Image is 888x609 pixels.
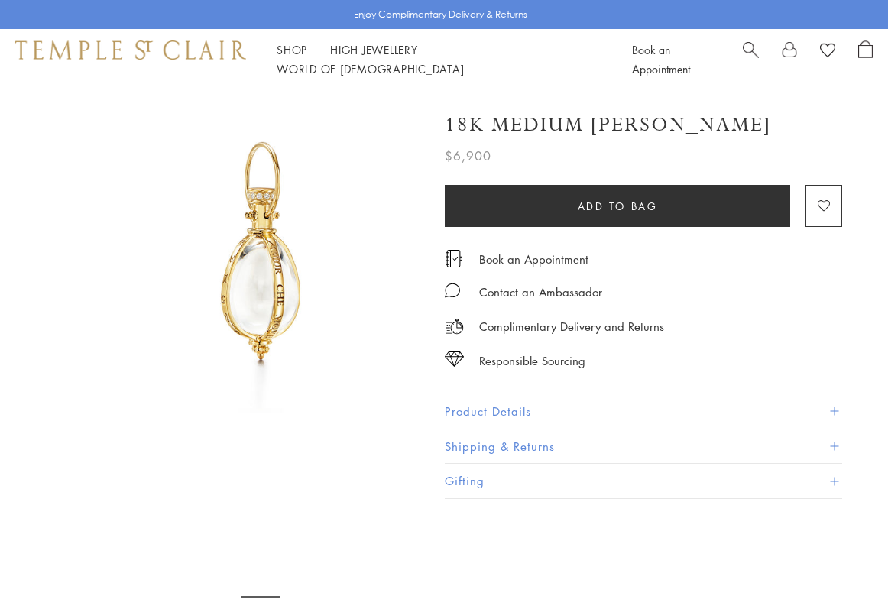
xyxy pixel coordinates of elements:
[277,40,598,79] nav: Main navigation
[445,146,491,166] span: $6,900
[820,40,835,63] a: View Wishlist
[330,42,418,57] a: High JewelleryHigh Jewellery
[479,283,602,302] div: Contact an Ambassador
[445,250,463,267] img: icon_appointment.svg
[445,394,842,429] button: Product Details
[354,7,527,22] p: Enjoy Complimentary Delivery & Returns
[632,42,690,76] a: Book an Appointment
[15,40,246,59] img: Temple St. Clair
[445,185,790,227] button: Add to bag
[445,112,771,138] h1: 18K Medium [PERSON_NAME]
[743,40,759,79] a: Search
[445,317,464,336] img: icon_delivery.svg
[578,198,658,215] span: Add to bag
[445,351,464,367] img: icon_sourcing.svg
[99,90,422,413] img: P51825-E18ASTRID
[479,251,588,267] a: Book an Appointment
[445,429,842,464] button: Shipping & Returns
[445,464,842,498] button: Gifting
[445,283,460,298] img: MessageIcon-01_2.svg
[277,61,464,76] a: World of [DEMOGRAPHIC_DATA]World of [DEMOGRAPHIC_DATA]
[479,317,664,336] p: Complimentary Delivery and Returns
[858,40,873,79] a: Open Shopping Bag
[277,42,307,57] a: ShopShop
[479,351,585,371] div: Responsible Sourcing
